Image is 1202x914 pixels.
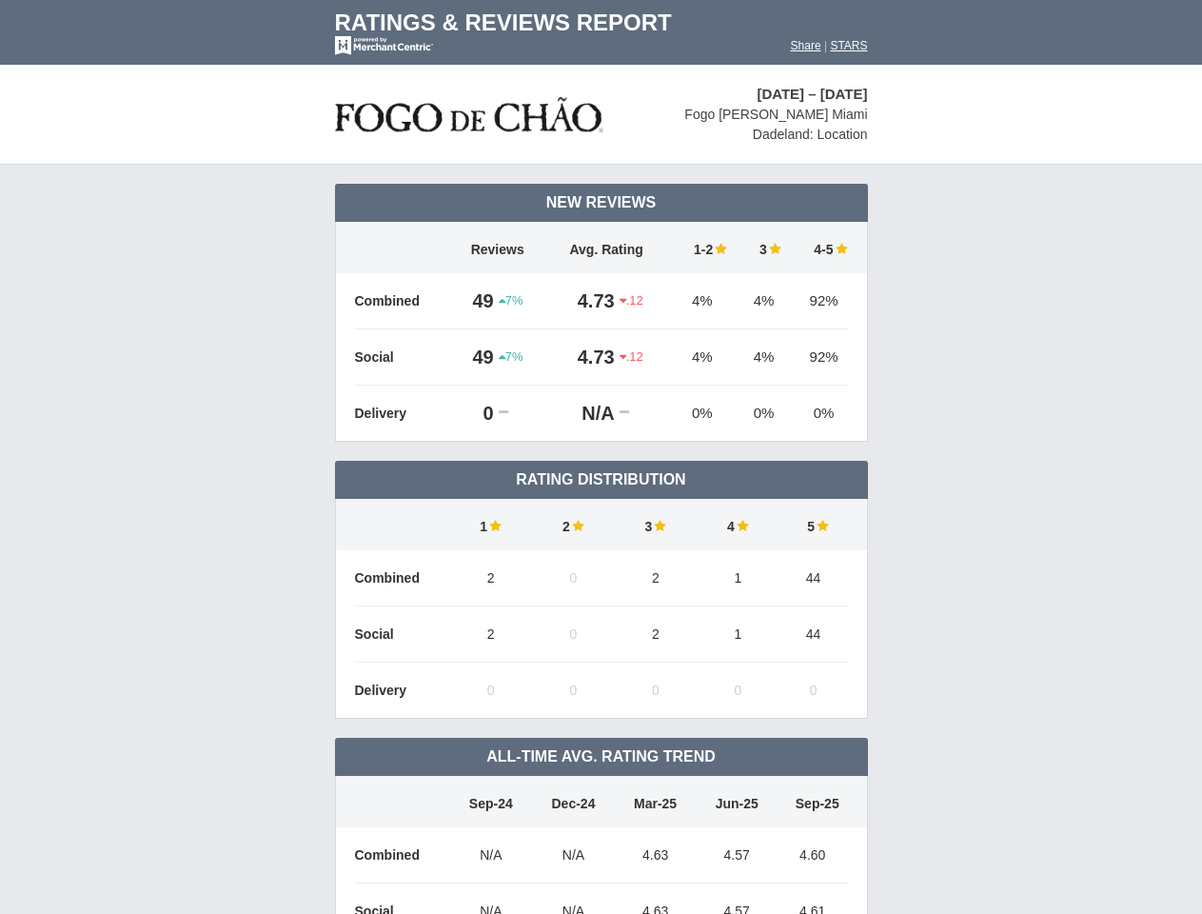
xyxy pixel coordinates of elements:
td: 4% [737,273,791,329]
img: star-full-15.png [652,519,666,532]
td: 1 [697,550,779,606]
span: 7% [499,292,523,309]
td: 49 [450,273,499,329]
img: mc-powered-by-logo-white-103.png [335,36,433,55]
td: Sep-25 [778,776,848,827]
td: Combined [355,827,450,884]
span: 0 [487,683,495,698]
td: 44 [779,550,848,606]
td: 1-2 [667,222,737,273]
td: 1 [450,499,533,550]
span: 0 [569,683,577,698]
td: 1 [697,606,779,663]
td: N/A [450,827,533,884]
span: .12 [620,292,643,309]
img: star-full-15.png [713,242,727,255]
td: 3 [737,222,791,273]
td: 0% [737,386,791,442]
td: Delivery [355,663,450,719]
a: STARS [830,39,867,52]
td: Delivery [355,386,450,442]
td: Avg. Rating [545,222,667,273]
span: 7% [499,348,523,366]
span: 0 [569,570,577,586]
td: N/A [532,827,615,884]
img: star-full-15.png [570,519,584,532]
img: star-full-15.png [834,242,848,255]
td: Jun-25 [696,776,778,827]
td: 4.63 [615,827,697,884]
td: 92% [791,329,848,386]
td: 0% [667,386,737,442]
td: All-Time Avg. Rating Trend [335,738,868,776]
td: 5 [779,499,848,550]
td: 3 [615,499,698,550]
img: star-full-15.png [815,519,829,532]
td: 2 [615,606,698,663]
td: Sep-24 [450,776,533,827]
td: 2 [615,550,698,606]
td: 4-5 [791,222,848,273]
td: 49 [450,329,499,386]
span: 0 [652,683,660,698]
td: N/A [545,386,620,442]
td: 4.73 [545,329,620,386]
span: [DATE] – [DATE] [757,86,867,102]
span: .12 [620,348,643,366]
td: 0% [791,386,848,442]
img: star-full-15.png [767,242,781,255]
td: Combined [355,273,450,329]
td: 4% [667,329,737,386]
img: stars-fogo-de-chao-logo-50.png [335,92,603,137]
td: Combined [355,550,450,606]
td: 4.60 [778,827,848,884]
td: Mar-25 [615,776,697,827]
td: 4% [737,329,791,386]
td: Rating Distribution [335,461,868,499]
td: Social [355,329,450,386]
td: 4.73 [545,273,620,329]
td: 0 [450,386,499,442]
td: 4% [667,273,737,329]
td: Social [355,606,450,663]
td: 4.57 [696,827,778,884]
td: 2 [532,499,615,550]
td: 2 [450,606,533,663]
img: star-full-15.png [735,519,749,532]
td: 2 [450,550,533,606]
span: | [824,39,827,52]
span: 0 [734,683,741,698]
td: 92% [791,273,848,329]
span: 0 [810,683,818,698]
a: Share [791,39,821,52]
span: Fogo [PERSON_NAME] Miami Dadeland: Location [684,107,867,142]
td: 44 [779,606,848,663]
img: star-full-15.png [487,519,502,532]
td: 4 [697,499,779,550]
span: 0 [569,626,577,642]
td: New Reviews [335,184,868,222]
td: Dec-24 [532,776,615,827]
td: Reviews [450,222,545,273]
